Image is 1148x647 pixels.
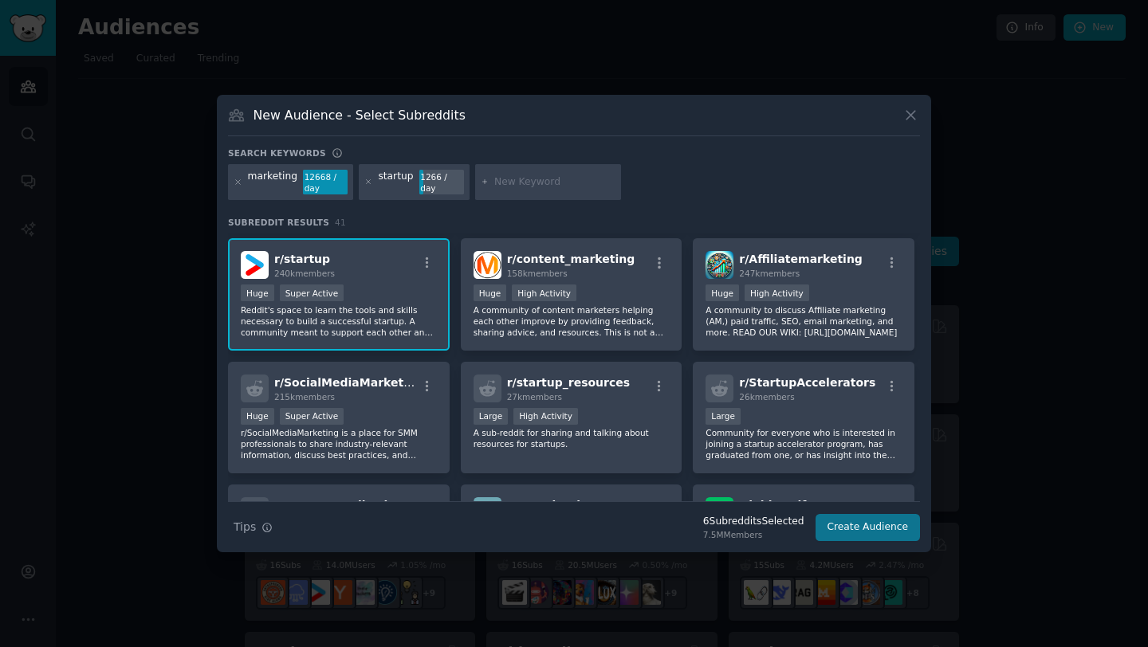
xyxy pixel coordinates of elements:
h3: New Audience - Select Subreddits [254,107,466,124]
div: Huge [241,284,274,301]
div: Large [706,408,741,425]
img: SwordAndSupperGame [474,497,501,525]
input: New Keyword [494,175,615,190]
div: Huge [241,408,274,425]
div: Super Active [280,284,344,301]
span: 27k members [507,392,562,402]
h3: Search keywords [228,147,326,159]
button: Create Audience [816,514,921,541]
span: r/ StartupAccelerators [739,376,875,389]
p: A community of content marketers helping each other improve by providing feedback, sharing advice... [474,304,670,338]
span: r/ startup_resources [507,376,630,389]
div: Large [474,408,509,425]
p: r/SocialMediaMarketing is a place for SMM professionals to share industry-relevant information, d... [241,427,437,461]
span: 247k members [739,269,800,278]
span: r/ content_marketing [507,253,635,265]
p: Reddit's space to learn the tools and skills necessary to build a successful startup. A community... [241,304,437,338]
div: 12668 / day [303,170,348,195]
span: 215k members [274,392,335,402]
div: High Activity [512,284,576,301]
span: 240k members [274,269,335,278]
div: Huge [706,284,739,301]
span: r/ jobhuntify [739,499,813,512]
img: jobhuntify [706,497,733,525]
div: High Activity [513,408,578,425]
span: Subreddit Results [228,217,329,228]
div: Huge [474,284,507,301]
button: Tips [228,513,278,541]
span: r/ SwordAndSupperGame [507,499,662,512]
p: A sub-reddit for sharing and talking about resources for startups. [474,427,670,449]
div: 6 Subreddit s Selected [703,515,804,529]
p: Community for everyone who is interested in joining a startup accelerator program, has graduated ... [706,427,902,461]
img: Affiliatemarketing [706,251,733,279]
span: r/ SocialMediaMarketing [274,376,423,389]
div: 1266 / day [419,170,464,195]
span: 158k members [507,269,568,278]
img: content_marketing [474,251,501,279]
div: 7.5M Members [703,529,804,540]
span: 26k members [739,392,794,402]
div: marketing [248,170,297,195]
p: A community to discuss Affiliate marketing (AM,) paid traffic, SEO, email marketing, and more. RE... [706,304,902,338]
span: r/ StartupFeedback [274,499,391,512]
span: r/ Affiliatemarketing [739,253,863,265]
span: 41 [335,218,346,227]
img: startup [241,251,269,279]
div: startup [378,170,413,195]
div: High Activity [745,284,809,301]
div: Super Active [280,408,344,425]
span: Tips [234,519,256,535]
span: r/ startup [274,253,330,265]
